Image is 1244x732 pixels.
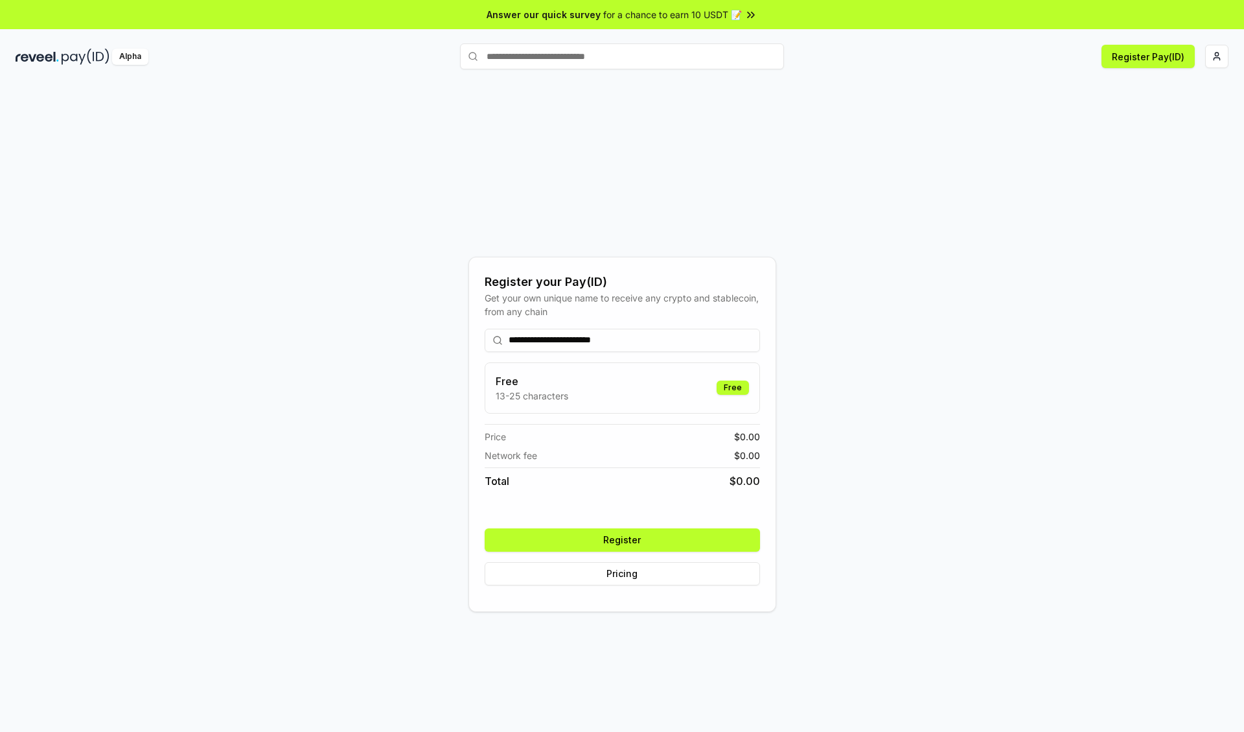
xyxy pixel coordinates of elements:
[62,49,109,65] img: pay_id
[485,430,506,443] span: Price
[734,430,760,443] span: $ 0.00
[485,473,509,489] span: Total
[485,449,537,462] span: Network fee
[496,389,568,403] p: 13-25 characters
[1101,45,1195,68] button: Register Pay(ID)
[485,291,760,318] div: Get your own unique name to receive any crypto and stablecoin, from any chain
[485,562,760,585] button: Pricing
[485,528,760,552] button: Register
[16,49,59,65] img: reveel_dark
[496,373,568,389] h3: Free
[717,381,749,395] div: Free
[603,8,742,21] span: for a chance to earn 10 USDT 📝
[487,8,601,21] span: Answer our quick survey
[730,473,760,489] span: $ 0.00
[112,49,148,65] div: Alpha
[485,273,760,291] div: Register your Pay(ID)
[734,449,760,462] span: $ 0.00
